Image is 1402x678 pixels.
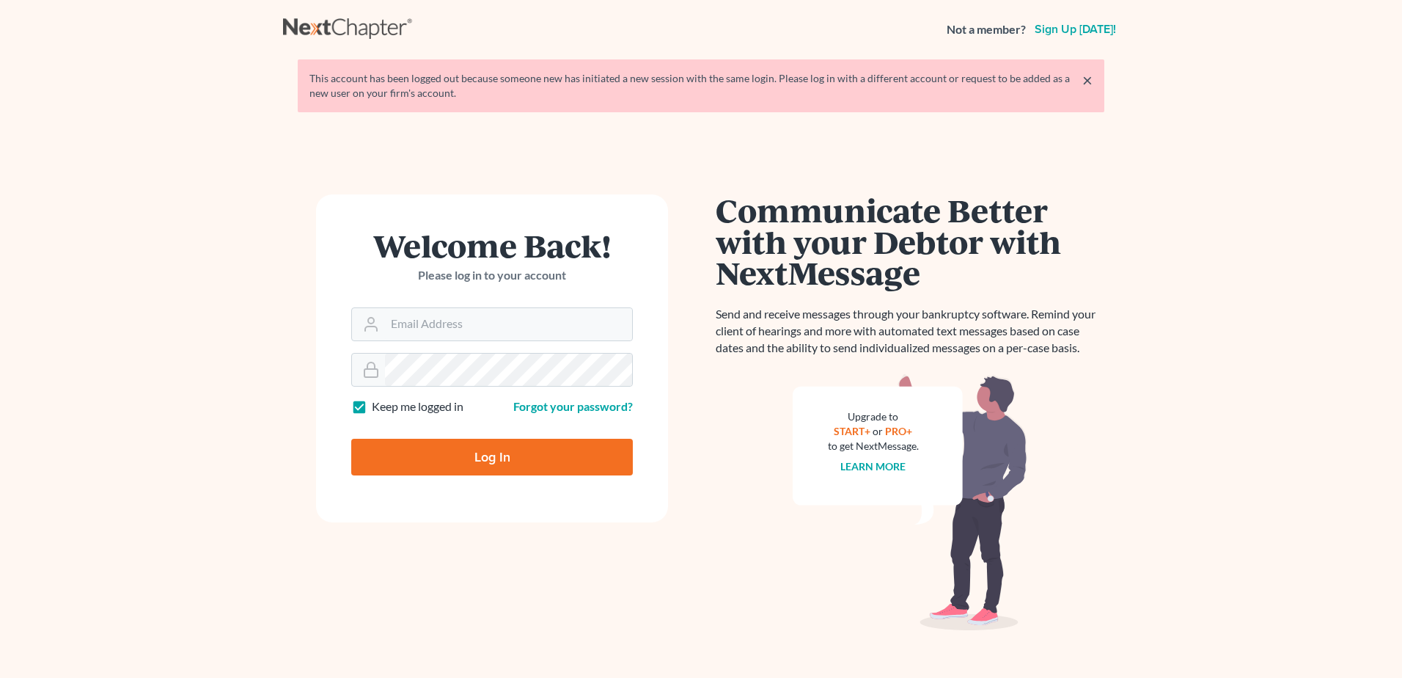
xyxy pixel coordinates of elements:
a: × [1082,71,1093,89]
span: or [873,425,884,437]
h1: Communicate Better with your Debtor with NextMessage [716,194,1104,288]
h1: Welcome Back! [351,230,633,261]
label: Keep me logged in [372,398,463,415]
p: Please log in to your account [351,267,633,284]
a: Learn more [841,460,906,473]
strong: Not a member? [947,21,1026,38]
img: nextmessage_bg-59042aed3d76b12b5cd301f8e5b87938c9018125f34e5fa2b7a6b67550977c72.svg [793,374,1027,631]
a: Forgot your password? [513,399,633,413]
div: to get NextMessage. [828,439,919,453]
input: Email Address [385,308,632,340]
a: START+ [834,425,871,437]
p: Send and receive messages through your bankruptcy software. Remind your client of hearings and mo... [716,306,1104,357]
input: Log In [351,439,633,475]
div: This account has been logged out because someone new has initiated a new session with the same lo... [309,71,1093,101]
a: Sign up [DATE]! [1032,23,1119,35]
div: Upgrade to [828,409,919,424]
a: PRO+ [886,425,913,437]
